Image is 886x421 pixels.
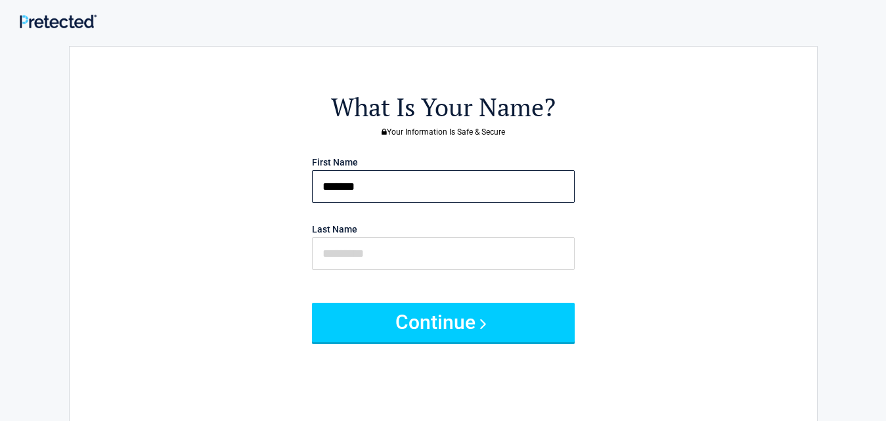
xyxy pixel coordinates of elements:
img: Main Logo [20,14,97,28]
h2: What Is Your Name? [142,91,745,124]
button: Continue [312,303,575,342]
h3: Your Information Is Safe & Secure [142,128,745,136]
label: First Name [312,158,358,167]
label: Last Name [312,225,357,234]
